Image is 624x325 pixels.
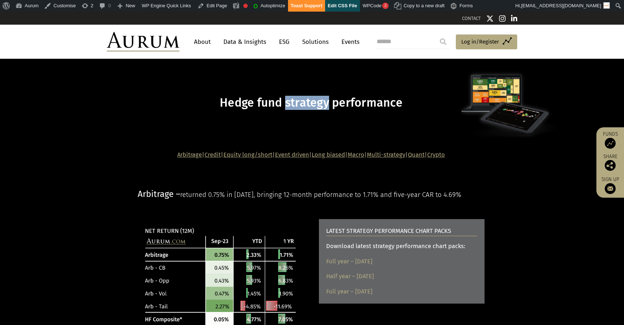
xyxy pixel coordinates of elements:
span: Hedge fund strategy performance [220,96,402,110]
div: Share [600,154,620,171]
a: Solutions [299,35,332,49]
span: Log in/Register [461,37,499,46]
span: returned 0.75% in [DATE], bringing 12-month performance to 1.71% and five-year CAR to 4.69% [180,191,461,199]
a: Data & Insights [220,35,270,49]
a: Quant [408,151,425,158]
a: Funds [600,131,620,149]
a: Long biased [312,151,345,158]
a: Full year – [DATE] [326,257,372,266]
a: Credit [204,151,221,158]
img: Twitter icon [486,15,494,22]
b: NET RETURN (12M) [145,227,296,297]
a: Arbitrage [177,151,202,158]
a: Event driven [275,151,309,158]
div: Download latest strategy performance chart packs: [326,242,477,251]
img: Instagram icon [499,15,506,22]
a: ESG [275,35,293,49]
a: About [190,35,214,49]
a: Macro [348,151,364,158]
a: Sign up [600,176,620,194]
img: Sign up to our newsletter [605,183,616,194]
img: Aurum [107,32,179,52]
b: LATEST STRATEGY PERFORMANCE CHART PACKS [326,227,451,234]
a: Full year – [DATE] [326,287,372,296]
span: Arbitrage – [138,189,180,199]
a: Equity long/short [223,151,272,158]
img: Access Funds [605,138,616,149]
a: Half year – [DATE] [326,272,374,281]
strong: | | | | | | | | [177,151,445,158]
img: Share this post [605,160,616,171]
a: Multi-strategy [367,151,405,158]
input: Submit [436,34,450,49]
a: Crypto [427,151,445,158]
img: Linkedin icon [511,15,518,22]
a: Log in/Register [456,34,517,50]
a: Events [338,35,360,49]
a: CONTACT [462,16,481,21]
